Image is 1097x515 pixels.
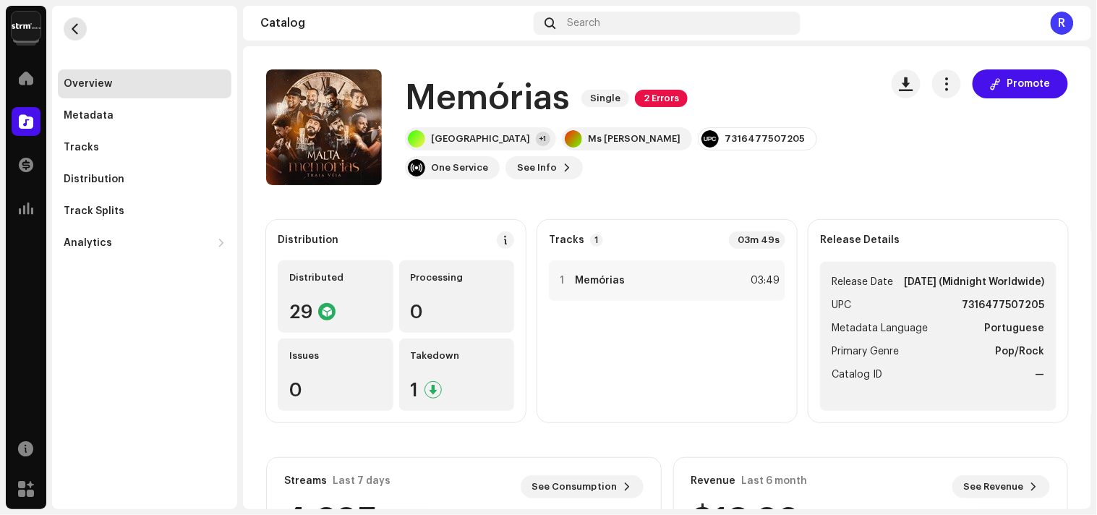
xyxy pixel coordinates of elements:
strong: Pop/Rock [996,343,1045,360]
div: Last 6 month [742,475,808,487]
p-badge: 1 [590,234,603,247]
span: Promote [1007,69,1051,98]
button: See Revenue [952,475,1050,498]
span: Release Date [832,273,893,291]
re-m-nav-item: Track Splits [58,197,231,226]
span: See Consumption [532,472,618,501]
div: Analytics [64,237,112,249]
re-m-nav-item: Tracks [58,133,231,162]
div: Track Splits [64,205,124,217]
strong: Release Details [820,234,900,246]
div: R [1051,12,1074,35]
span: See Info [517,153,557,182]
button: Promote [973,69,1068,98]
div: Issues [289,350,382,362]
div: One Service [431,162,488,174]
div: Distribution [278,234,338,246]
div: Processing [411,272,503,284]
div: 03m 49s [729,231,785,249]
span: UPC [832,297,851,314]
span: Search [568,17,601,29]
div: Metadata [64,110,114,122]
re-m-nav-item: Metadata [58,101,231,130]
div: Distribution [64,174,124,185]
re-m-nav-item: Distribution [58,165,231,194]
span: See Revenue [964,472,1024,501]
div: Takedown [411,350,503,362]
img: 408b884b-546b-4518-8448-1008f9c76b02 [12,12,40,41]
strong: Memórias [575,275,625,286]
h1: Memórias [405,75,570,122]
re-m-nav-dropdown: Analytics [58,229,231,257]
div: Last 7 days [333,475,390,487]
strong: 7316477507205 [962,297,1045,314]
div: Overview [64,78,112,90]
span: Primary Genre [832,343,899,360]
button: See Consumption [521,475,644,498]
span: Catalog ID [832,366,882,383]
div: Catalog [260,17,528,29]
div: 7316477507205 [725,133,805,145]
strong: Portuguese [985,320,1045,337]
strong: [DATE] (Midnight Worldwide) [904,273,1045,291]
span: Single [581,90,629,107]
div: Tracks [64,142,99,153]
div: 03:49 [748,272,780,289]
button: See Info [505,156,583,179]
span: 2 Errors [635,90,688,107]
div: Ms [PERSON_NAME] [588,133,680,145]
span: Metadata Language [832,320,928,337]
strong: Tracks [549,234,584,246]
div: [GEOGRAPHIC_DATA] [431,133,530,145]
div: +1 [536,132,550,146]
strong: — [1036,366,1045,383]
div: Revenue [691,475,736,487]
div: Distributed [289,272,382,284]
re-m-nav-item: Overview [58,69,231,98]
div: Streams [284,475,327,487]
